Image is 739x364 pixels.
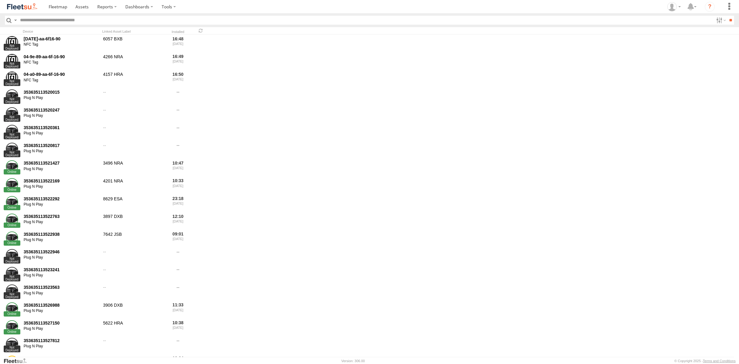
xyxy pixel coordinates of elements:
[24,302,99,308] div: 353635113526988
[705,2,715,12] i: ?
[24,167,99,172] div: Plug N Play
[102,195,164,212] div: 8629 ESA
[6,2,38,11] img: fleetsu-logo-horizontal.svg
[674,359,736,363] div: © Copyright 2025 -
[24,36,99,42] div: [DATE]-aa-6f16-90
[197,28,204,34] span: Refresh
[665,2,683,11] div: Aasif Ayoob
[102,213,164,229] div: 3897 DXB
[166,231,190,247] div: 09:01 [DATE]
[102,231,164,247] div: 7642 JSB
[24,267,99,272] div: 353635113523241
[166,301,190,318] div: 11:33 [DATE]
[166,31,190,34] div: Installed
[166,213,190,229] div: 12:10 [DATE]
[24,220,99,225] div: Plug N Play
[24,113,99,118] div: Plug N Play
[714,16,727,25] label: Search Filter Options
[24,344,99,349] div: Plug N Play
[102,301,164,318] div: 3906 DXB
[24,72,99,77] div: 04-a0-89-aa-6f-16-90
[703,359,736,363] a: Terms and Conditions
[24,326,99,331] div: Plug N Play
[166,177,190,194] div: 10:33 [DATE]
[102,319,164,336] div: 5622 HRA
[24,149,99,154] div: Plug N Play
[24,184,99,189] div: Plug N Play
[102,177,164,194] div: 4201 NRA
[3,358,32,364] a: Visit our Website
[24,196,99,202] div: 353635113522292
[24,249,99,255] div: 353635113522946
[24,131,99,136] div: Plug N Play
[24,273,99,278] div: Plug N Play
[24,54,99,59] div: 04-9e-89-aa-6f-16-90
[24,214,99,219] div: 353635113522763
[24,89,99,95] div: 353635113520015
[24,231,99,237] div: 353635113522938
[24,255,99,260] div: Plug N Play
[24,178,99,184] div: 353635113522169
[24,160,99,166] div: 353635113521427
[341,359,365,363] div: Version: 306.00
[166,319,190,336] div: 10:38 [DATE]
[102,53,164,70] div: 4266 NRA
[166,35,190,52] div: 16:48 [DATE]
[24,42,99,47] div: NFC Tag
[13,16,18,25] label: Search Query
[24,320,99,326] div: 353635113527150
[102,160,164,176] div: 3496 NRA
[24,309,99,313] div: Plug N Play
[166,53,190,70] div: 16:49 [DATE]
[102,29,164,34] div: Linked Asset Label
[24,291,99,296] div: Plug N Play
[166,160,190,176] div: 10:47 [DATE]
[102,35,164,52] div: 6057 BXB
[24,356,99,361] div: 353635113528067
[24,107,99,113] div: 353635113520247
[24,238,99,243] div: Plug N Play
[102,71,164,88] div: 4157 HRA
[24,284,99,290] div: 353635113523563
[24,202,99,207] div: Plug N Play
[24,125,99,130] div: 353635113520361
[166,195,190,212] div: 23:18 [DATE]
[24,78,99,83] div: NFC Tag
[23,29,100,34] div: Device
[166,71,190,88] div: 16:50 [DATE]
[24,96,99,100] div: Plug N Play
[24,338,99,343] div: 353635113527812
[24,60,99,65] div: NFC Tag
[24,143,99,148] div: 353635113520817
